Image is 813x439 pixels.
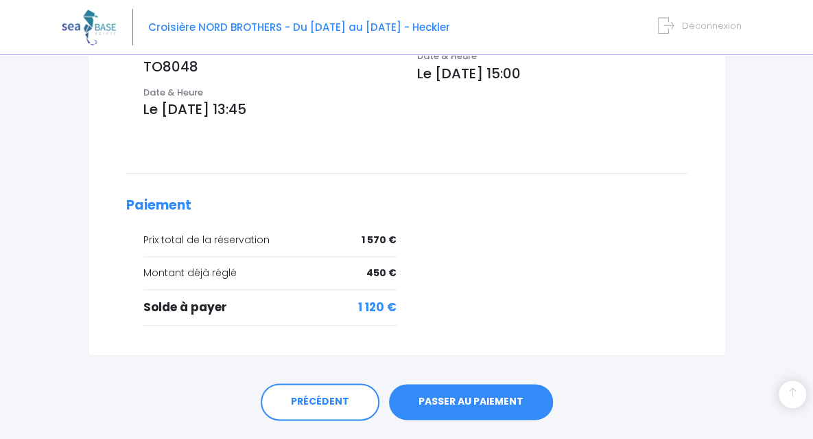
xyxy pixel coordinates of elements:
[143,266,397,280] div: Montant déjà réglé
[126,198,687,214] h2: Paiement
[417,63,687,84] p: Le [DATE] 15:00
[148,20,450,34] span: Croisière NORD BROTHERS - Du [DATE] au [DATE] - Heckler
[143,36,260,77] p: TRANSAVIA TO8048
[261,383,379,420] a: PRÉCÉDENT
[143,99,397,120] p: Le [DATE] 13:45
[417,49,477,63] span: Date & Heure
[143,86,203,99] span: Date & Heure
[143,233,397,247] div: Prix total de la réservation
[362,233,397,247] span: 1 570 €
[143,299,397,317] div: Solde à payer
[389,384,553,420] a: PASSER AU PAIEMENT
[682,19,742,32] span: Déconnexion
[366,266,397,280] span: 450 €
[358,299,397,317] span: 1 120 €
